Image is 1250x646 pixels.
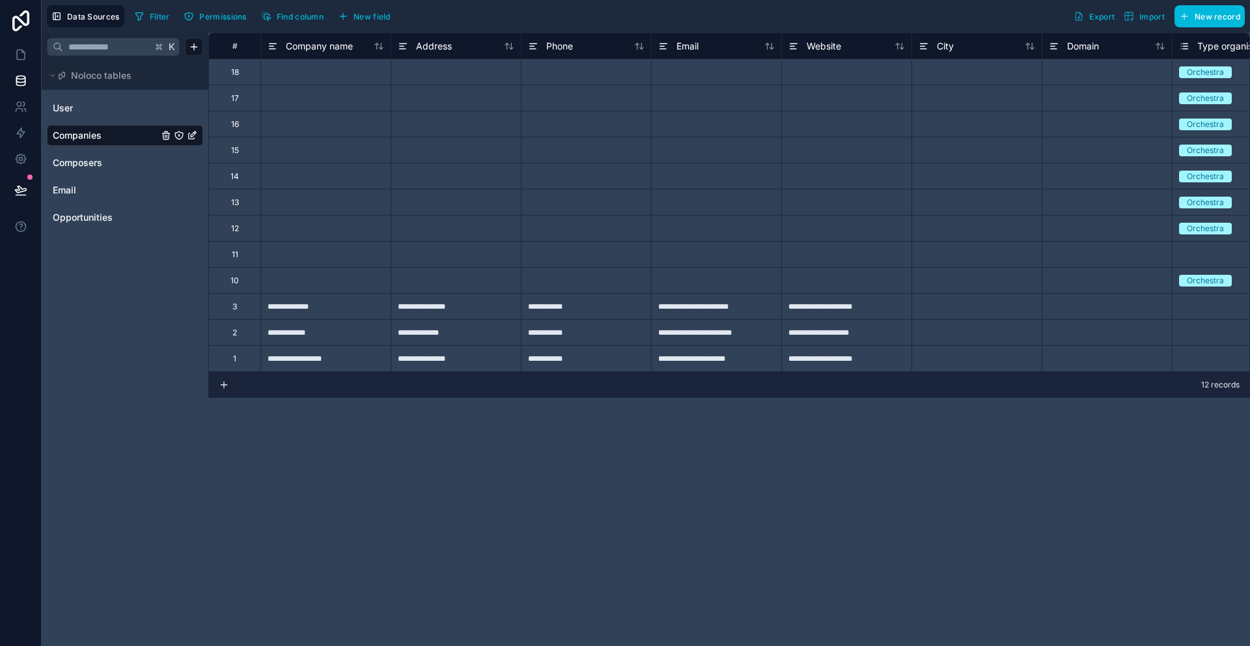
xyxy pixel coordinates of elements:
span: Opportunities [53,211,113,224]
span: Export [1089,12,1115,21]
div: 11 [232,249,238,260]
div: 14 [230,171,239,182]
div: Orchestra [1187,197,1224,208]
button: Permissions [179,7,251,26]
div: Email [47,180,203,201]
a: Opportunities [53,211,158,224]
span: User [53,102,73,115]
div: Orchestra [1187,171,1224,182]
button: Data Sources [47,5,124,27]
a: Email [53,184,158,197]
div: 17 [231,93,239,104]
div: Companies [47,125,203,146]
span: K [167,42,176,51]
div: Orchestra [1187,66,1224,78]
div: Orchestra [1187,92,1224,104]
span: Companies [53,129,102,142]
div: 2 [232,328,237,338]
div: 18 [231,67,239,77]
div: Opportunities [47,207,203,228]
button: Noloco tables [47,66,195,85]
span: Filter [150,12,170,21]
a: User [53,102,158,115]
span: Import [1139,12,1165,21]
span: Company name [286,40,353,53]
div: Orchestra [1187,145,1224,156]
span: Website [807,40,841,53]
div: 10 [230,275,239,286]
span: Email [676,40,699,53]
div: User [47,98,203,119]
span: Email [53,184,76,197]
button: Import [1119,5,1169,27]
span: Composers [53,156,102,169]
span: Phone [546,40,573,53]
div: Composers [47,152,203,173]
span: Noloco tables [71,69,132,82]
span: Find column [277,12,324,21]
div: 13 [231,197,239,208]
a: Permissions [179,7,256,26]
span: Data Sources [67,12,120,21]
a: Companies [53,129,158,142]
div: Orchestra [1187,275,1224,287]
button: New record [1174,5,1245,27]
span: Address [416,40,452,53]
span: New record [1195,12,1240,21]
div: 16 [231,119,239,130]
div: 1 [233,354,236,364]
span: Domain [1067,40,1099,53]
button: New field [333,7,395,26]
div: Orchestra [1187,119,1224,130]
div: 12 [231,223,239,234]
div: 3 [232,302,237,312]
div: Orchestra [1187,223,1224,234]
button: Filter [130,7,174,26]
button: Find column [257,7,328,26]
div: # [219,41,251,51]
span: Permissions [199,12,246,21]
span: 12 records [1201,380,1240,390]
a: Composers [53,156,158,169]
a: New record [1169,5,1245,27]
div: 15 [231,145,239,156]
button: Export [1069,5,1119,27]
span: City [937,40,954,53]
span: New field [354,12,391,21]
